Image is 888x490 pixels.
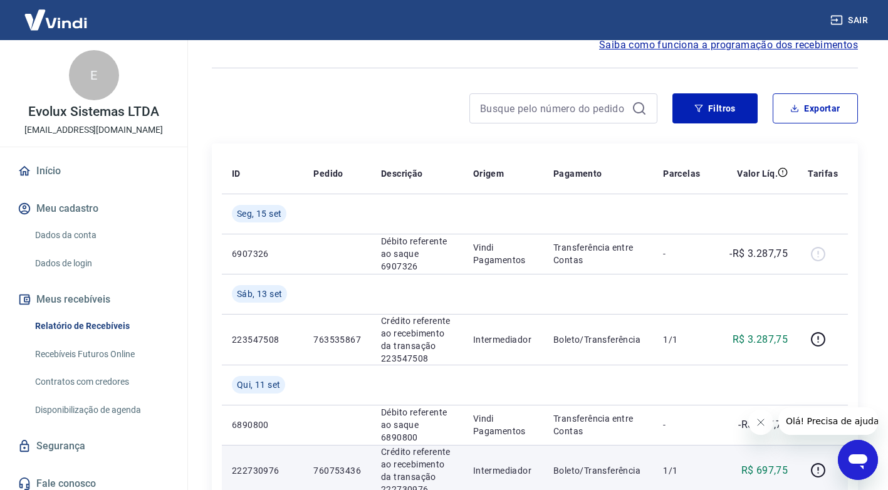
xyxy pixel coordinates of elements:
a: Segurança [15,432,172,460]
p: Vindi Pagamentos [473,412,533,437]
p: Pagamento [553,167,602,180]
p: -R$ 697,75 [738,417,788,432]
p: Boleto/Transferência [553,464,643,477]
button: Exportar [773,93,858,123]
p: 760753436 [313,464,361,477]
button: Filtros [672,93,758,123]
p: 6907326 [232,248,293,260]
p: Parcelas [663,167,700,180]
p: R$ 697,75 [741,463,788,478]
iframe: Botão para abrir a janela de mensagens [838,440,878,480]
p: -R$ 3.287,75 [729,246,788,261]
p: 222730976 [232,464,293,477]
p: [EMAIL_ADDRESS][DOMAIN_NAME] [24,123,163,137]
iframe: Fechar mensagem [748,410,773,435]
p: Crédito referente ao recebimento da transação 223547508 [381,315,453,365]
div: E [69,50,119,100]
p: Tarifas [808,167,838,180]
a: Recebíveis Futuros Online [30,341,172,367]
p: Débito referente ao saque 6907326 [381,235,453,273]
a: Dados de login [30,251,172,276]
p: Boleto/Transferência [553,333,643,346]
p: ID [232,167,241,180]
p: Transferência entre Contas [553,412,643,437]
p: Débito referente ao saque 6890800 [381,406,453,444]
p: R$ 3.287,75 [733,332,788,347]
input: Busque pelo número do pedido [480,99,627,118]
a: Início [15,157,172,185]
button: Meu cadastro [15,195,172,222]
p: Evolux Sistemas LTDA [28,105,159,118]
p: - [663,248,700,260]
p: 6890800 [232,419,293,431]
p: Valor Líq. [737,167,778,180]
span: Seg, 15 set [237,207,281,220]
a: Contratos com credores [30,369,172,395]
p: 763535867 [313,333,361,346]
button: Meus recebíveis [15,286,172,313]
iframe: Mensagem da empresa [778,407,878,435]
span: Olá! Precisa de ajuda? [8,9,105,19]
p: Intermediador [473,333,533,346]
a: Dados da conta [30,222,172,248]
p: 223547508 [232,333,293,346]
span: Qui, 11 set [237,378,280,391]
a: Disponibilização de agenda [30,397,172,423]
p: 1/1 [663,333,700,346]
span: Sáb, 13 set [237,288,282,300]
p: 1/1 [663,464,700,477]
button: Sair [828,9,873,32]
p: Pedido [313,167,343,180]
img: Vindi [15,1,97,39]
p: Intermediador [473,464,533,477]
p: Transferência entre Contas [553,241,643,266]
p: - [663,419,700,431]
p: Descrição [381,167,423,180]
p: Origem [473,167,504,180]
p: Vindi Pagamentos [473,241,533,266]
a: Relatório de Recebíveis [30,313,172,339]
a: Saiba como funciona a programação dos recebimentos [599,38,858,53]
